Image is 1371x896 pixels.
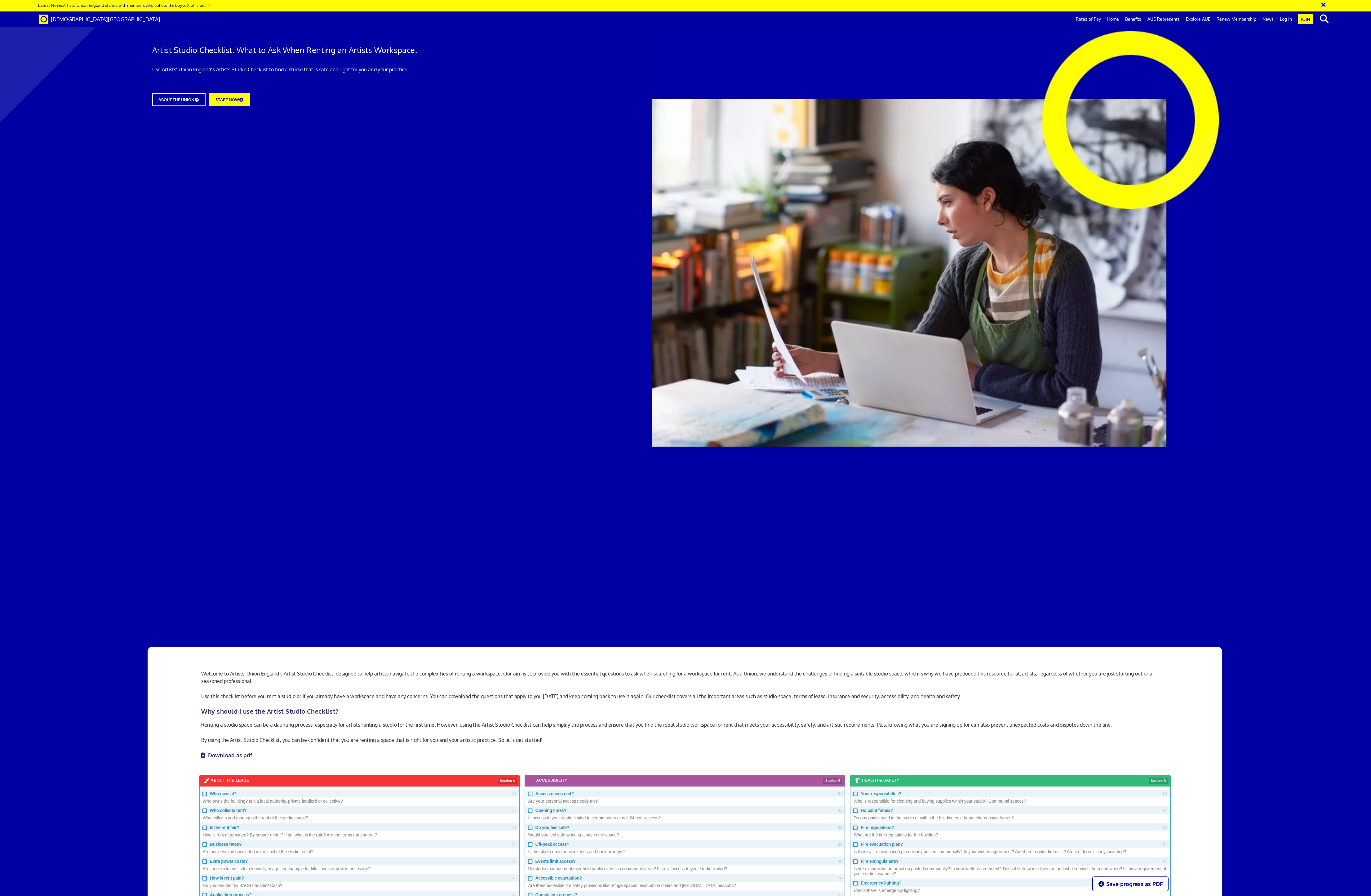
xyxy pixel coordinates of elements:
[152,66,591,73] p: Use Artists’ Union England’s Artists Studio Checklist to find a studio that is safe and right for...
[202,859,206,863] input: Extra power costs? Are there extra costs for electricity usage, for example for kiln firings or p...
[853,881,857,885] input: Emergency lighting? Check there is emergency lighting?
[34,11,165,27] a: Brand [DEMOGRAPHIC_DATA][GEOGRAPHIC_DATA]
[199,775,520,787] div: ABOUT THE LEASE
[525,840,845,848] span: Off-peak access?
[850,790,1170,797] span: Your responsibiltes?
[200,806,519,814] span: Who collects rent?
[528,859,532,863] input: Events limit access? Do studio management ever hold public events in communal areas? If so, is ac...
[525,797,845,805] span: Are your personal access needs met?
[525,882,845,889] span: Are there accesible fire safey provisons like refuge spaces, evacuation chairs and [MEDICAL_DATA]...
[525,790,845,797] span: Access needs met?
[853,859,857,863] input: Fire extinguishers? Is fire extinguisher information posted communally? In your written agreement...
[853,825,857,829] input: Fire regulations? What are the fire regulations for the building?
[200,857,519,865] span: Extra power costs?
[51,16,160,22] span: [DEMOGRAPHIC_DATA][GEOGRAPHIC_DATA]
[201,736,1168,744] p: By using the Artist Studio Checklist, you can be confident that you are renting a space that is r...
[1277,11,1295,27] a: Log in
[200,882,519,889] span: Do you pay rent by BACS transfer? Cash?
[1104,11,1122,27] a: Home
[202,876,206,880] input: How is rent paid? Do you pay rent by BACS transfer? Cash?
[202,825,206,829] input: Is the rent fair? How is rent determined? By square meter? If so, what is the rate? Are the terms...
[200,848,519,855] span: Are business rates included in the cost of the studio rental?
[850,865,1170,878] span: Is fire extinguisher information posted communally? In your written agreement? Does it state wher...
[853,808,857,812] input: No paint fumes? Do any paints used in the studio or within the building emit headache-causing fumes?
[850,806,1170,814] span: No paint fumes?
[525,848,845,855] span: Is the studio open on weekends and bank holidays?
[850,823,1170,831] span: Fire regulations?
[525,857,845,865] span: Events limit access?
[152,93,206,106] a: ABOUT THE UNION
[1259,11,1277,27] a: News
[525,775,845,787] div: ACCESSIBILITY
[201,708,1168,715] h2: Why should I use the Artist Studio Checklist?
[200,797,519,805] span: Who owns the building? Is it a local authority, private landlord or collective?
[853,791,857,795] input: Your responsibiltes? Who is responsible for cleaning and buying supplies within your studio? Comm...
[202,808,206,812] input: Who collects rent? Who collects and manages the rent of the studio space?
[201,721,1168,729] p: Renting a studio space can be a daunting process, especially for artists renting a studio for the...
[200,874,519,882] span: How is rent paid?
[200,814,519,822] span: Who collects and manages the rent of the studio space?
[209,93,250,106] a: START NOW
[528,876,532,880] input: Accessible evacuation? Are there accesible fire safey provisons like refuge spaces, evacuation ch...
[850,797,1170,805] span: Who is responsible for cleaning and buying supplies within your studio? Communal spaces?
[528,825,532,829] input: Do you feel safe? Would you feel safe working alone in the space?
[528,791,532,795] input: Access needs met? Are your personal access needs met?
[850,840,1170,848] span: Fire evacuation plan?
[201,693,1168,700] p: Use this checklist before you rent a studio or if you already have a workspace and have any conce...
[1183,11,1213,27] a: Explore AUE
[38,2,211,8] a: Latest News:Artists’ Union England stands with members who uphold the boycott of Israel →
[152,43,591,56] h1: Artist Studio Checklist: What to Ask When Renting an Artists Workspace.
[200,790,519,797] span: Who owns it?
[853,842,857,846] input: Fire evacuation plan? Is there a fire evacuation plan clearly posted communally? In your written ...
[200,831,519,839] span: How is rent determined? By square meter? If so, what is the rate? Are the terms transparent?
[850,857,1170,865] span: Fire extinguishers?
[1092,876,1169,891] a: Save progress as PDF
[528,808,532,812] input: Opening times? Is access to your studio limited to certain hours or is it 24 hour access?
[1298,14,1313,24] a: Join
[1213,11,1259,27] a: Renew Membership
[202,791,206,795] input: Who owns it? Who owns the building? Is it a local authority, private landlord or collective?
[525,806,845,814] span: Opening times?
[525,865,845,872] span: Do studio management ever hold public events in communal areas? If so, is access to your studio l...
[1315,12,1333,25] button: search
[201,670,1168,685] p: Welcome to Artists' Union England's Artist Studio Checklist, designed to help artists navigate th...
[38,2,63,8] strong: Latest News:
[200,865,519,872] span: Are there extra costs for electricity usage, for example for kiln firings or power tool usage?
[525,823,845,831] span: Do you feel safe?
[1122,11,1144,27] a: Benefits
[1073,11,1104,27] a: Rates of Pay
[1144,11,1183,27] a: AUE Represents
[528,842,532,846] input: Off-peak access? Is the studio open on weekends and bank holidays?
[850,831,1170,839] span: What are the fire regulations for the building?
[201,752,252,759] a: Download as pdf
[850,879,1170,887] span: Emergency lighting?
[525,831,845,839] span: Would you feel safe working alone in the space?
[850,848,1170,855] span: Is there a fire evacuation plan clearly posted communally? In your written agreement? Are there r...
[850,775,1171,787] div: HEALTH & SAFETY
[525,874,845,882] span: Accessible evacuation?
[1106,880,1163,887] b: Save progress as PDF
[850,814,1170,822] span: Do any paints used in the studio or within the building emit headache-causing fumes?
[850,887,1170,894] span: Check there is emergency lighting?
[200,840,519,848] span: Business rates?
[200,823,519,831] span: Is the rent fair?
[202,842,206,846] input: Business rates? Are business rates included in the cost of the studio rental?
[525,814,845,822] span: Is access to your studio limited to certain hours or is it 24 hour access?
